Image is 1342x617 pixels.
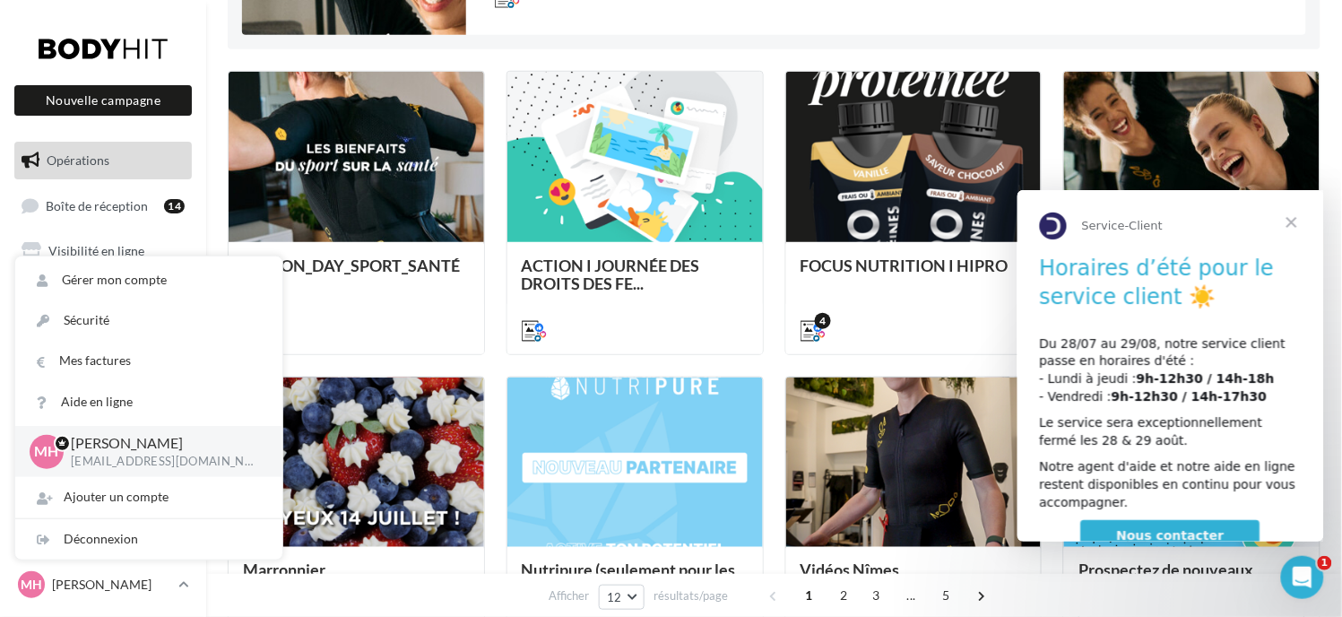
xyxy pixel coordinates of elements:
[48,243,144,258] span: Visibilité en ligne
[14,85,192,116] button: Nouvelle campagne
[71,433,254,454] p: [PERSON_NAME]
[897,581,926,610] span: ...
[607,590,622,604] span: 12
[522,256,700,293] span: ACTION I JOURNÉE DES DROITS DES FE...
[801,561,900,580] span: Vidéos Nîmes
[14,568,192,602] a: MH [PERSON_NAME]
[52,576,171,594] p: [PERSON_NAME]
[15,260,282,300] a: Gérer mon compte
[815,313,831,329] div: 4
[11,187,195,225] a: Boîte de réception14
[862,581,891,610] span: 3
[11,322,195,360] a: SMS unitaire
[11,366,195,404] a: Campagnes
[1318,556,1332,570] span: 1
[795,581,824,610] span: 1
[1281,556,1324,599] iframe: Intercom live chat
[11,142,195,179] a: Opérations
[64,330,243,362] a: Nous contacter
[1017,190,1324,542] iframe: Intercom live chat message
[100,338,207,352] span: Nous contacter
[11,232,195,270] a: Visibilité en ligne
[35,441,59,462] span: MH
[11,500,195,537] a: Calendrier
[11,411,195,448] a: Contacts
[801,256,1009,275] span: FOCUS NUTRITION I HIPRO
[15,382,282,422] a: Aide en ligne
[11,277,195,315] a: Sollicitation d'avis
[15,341,282,381] a: Mes factures
[15,519,282,560] div: Déconnexion
[243,256,460,275] span: ACTION_DAY_SPORT_SANTÉ
[654,587,729,604] span: résultats/page
[11,456,195,493] a: Médiathèque
[830,581,859,610] span: 2
[549,587,589,604] span: Afficher
[243,561,325,580] span: Marronnier
[21,576,42,594] span: MH
[47,152,109,168] span: Opérations
[599,585,645,610] button: 12
[15,300,282,341] a: Sécurité
[932,581,961,610] span: 5
[71,454,254,470] p: [EMAIL_ADDRESS][DOMAIN_NAME]
[164,199,185,213] div: 14
[46,197,148,213] span: Boîte de réception
[15,477,282,517] div: Ajouter un compte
